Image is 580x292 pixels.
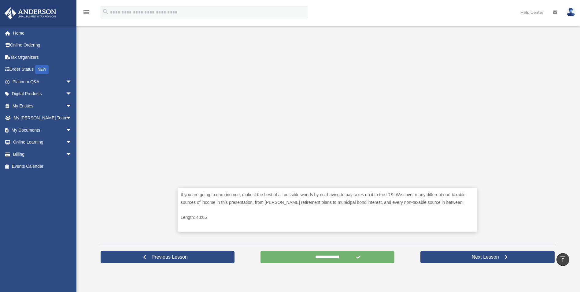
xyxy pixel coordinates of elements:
[66,112,78,125] span: arrow_drop_down
[66,100,78,112] span: arrow_drop_down
[3,7,58,19] img: Anderson Advisors Platinum Portal
[4,51,81,63] a: Tax Organizers
[556,253,569,266] a: vertical_align_top
[467,254,504,260] span: Next Lesson
[66,136,78,149] span: arrow_drop_down
[66,76,78,88] span: arrow_drop_down
[420,251,555,263] a: Next Lesson
[66,148,78,161] span: arrow_drop_down
[101,251,235,263] a: Previous Lesson
[4,27,81,39] a: Home
[4,63,81,76] a: Order StatusNEW
[178,16,477,185] iframe: 240521 - Video 3 - Non-Taxable Income
[566,8,575,17] img: User Pic
[4,112,81,124] a: My [PERSON_NAME] Teamarrow_drop_down
[83,11,90,16] a: menu
[4,39,81,51] a: Online Ordering
[4,148,81,160] a: Billingarrow_drop_down
[66,88,78,100] span: arrow_drop_down
[35,65,49,74] div: NEW
[83,9,90,16] i: menu
[147,254,193,260] span: Previous Lesson
[4,88,81,100] a: Digital Productsarrow_drop_down
[559,256,567,263] i: vertical_align_top
[4,136,81,148] a: Online Learningarrow_drop_down
[4,100,81,112] a: My Entitiesarrow_drop_down
[4,124,81,136] a: My Documentsarrow_drop_down
[66,124,78,137] span: arrow_drop_down
[4,76,81,88] a: Platinum Q&Aarrow_drop_down
[181,214,474,221] p: Length: 43:05
[4,160,81,173] a: Events Calendar
[102,8,109,15] i: search
[181,191,474,206] p: If you are going to earn income, make it the best of all possible worlds by not having to pay tax...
